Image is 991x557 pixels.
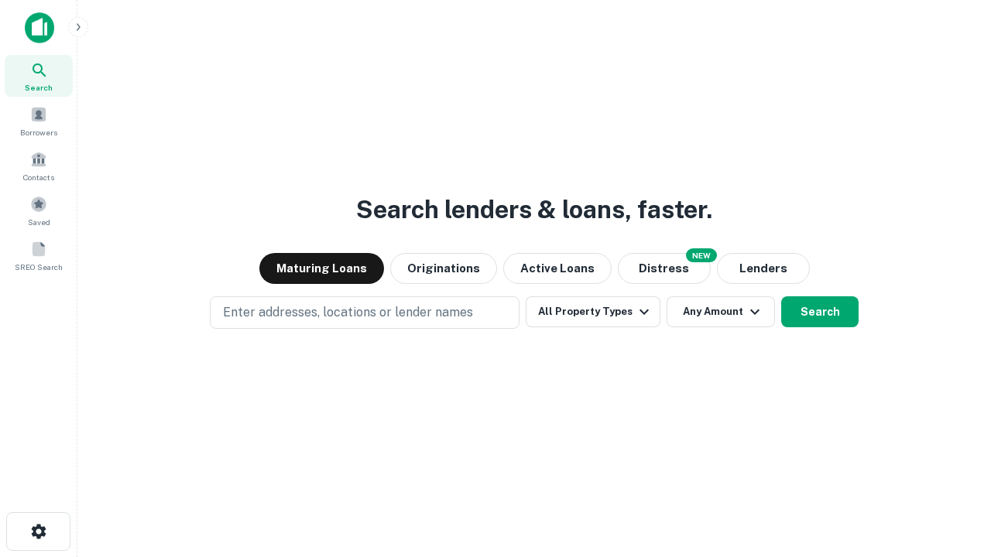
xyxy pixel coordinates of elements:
[781,296,859,327] button: Search
[15,261,63,273] span: SREO Search
[618,253,711,284] button: Search distressed loans with lien and other non-mortgage details.
[5,234,73,276] a: SREO Search
[667,296,775,327] button: Any Amount
[28,216,50,228] span: Saved
[5,190,73,231] a: Saved
[23,171,54,183] span: Contacts
[223,303,473,322] p: Enter addresses, locations or lender names
[390,253,497,284] button: Originations
[526,296,660,327] button: All Property Types
[20,126,57,138] span: Borrowers
[259,253,384,284] button: Maturing Loans
[5,100,73,142] a: Borrowers
[5,145,73,186] a: Contacts
[25,81,53,94] span: Search
[717,253,810,284] button: Lenders
[914,433,991,507] iframe: Chat Widget
[356,191,712,228] h3: Search lenders & loans, faster.
[25,12,54,43] img: capitalize-icon.png
[5,55,73,97] a: Search
[686,248,717,262] div: NEW
[210,296,520,329] button: Enter addresses, locations or lender names
[503,253,612,284] button: Active Loans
